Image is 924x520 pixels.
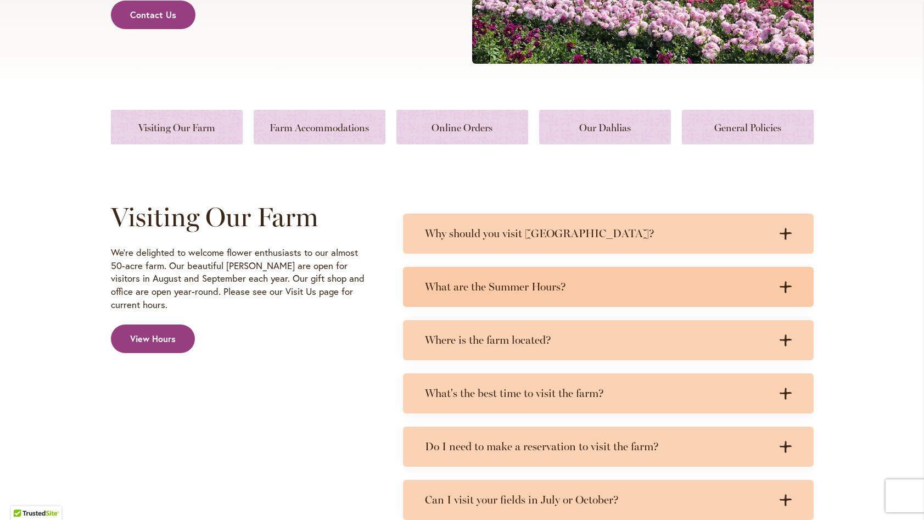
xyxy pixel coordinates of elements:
summary: Where is the farm located? [403,320,814,360]
summary: Can I visit your fields in July or October? [403,480,814,520]
span: Contact Us [130,9,176,21]
h3: Why should you visit [GEOGRAPHIC_DATA]? [425,227,770,241]
a: View Hours [111,325,195,353]
h3: What's the best time to visit the farm? [425,387,770,400]
a: Contact Us [111,1,195,29]
summary: What are the Summer Hours? [403,267,814,307]
summary: What's the best time to visit the farm? [403,373,814,413]
p: We're delighted to welcome flower enthusiasts to our almost 50-acre farm. Our beautiful [PERSON_N... [111,246,371,312]
h2: Visiting Our Farm [111,202,371,232]
h3: Do I need to make a reservation to visit the farm? [425,440,770,454]
span: View Hours [130,333,176,345]
h3: Where is the farm located? [425,333,770,347]
summary: Why should you visit [GEOGRAPHIC_DATA]? [403,214,814,254]
summary: Do I need to make a reservation to visit the farm? [403,427,814,467]
h3: What are the Summer Hours? [425,280,770,294]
